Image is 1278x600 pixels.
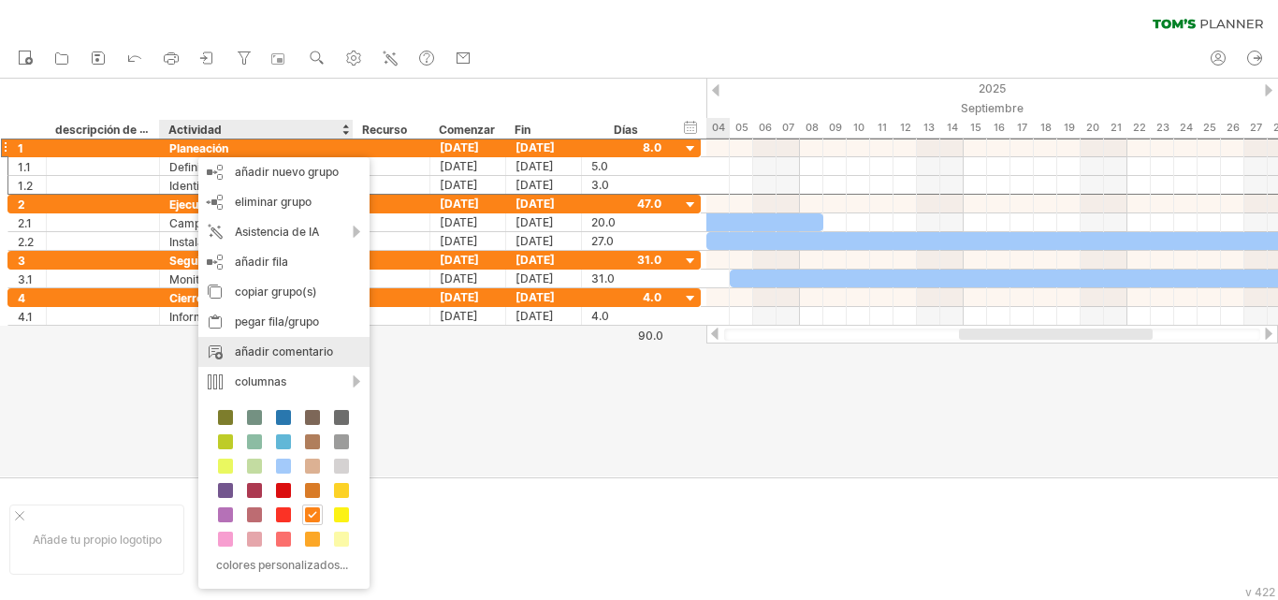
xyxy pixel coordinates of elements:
font: Asistencia de IA [235,225,319,239]
font: 4.1 [18,310,33,324]
font: copiar grupo(s) [235,285,317,299]
font: 13 [923,121,935,134]
font: 1.2 [18,179,33,193]
font: [DATE] [440,309,478,323]
font: Informe final de resultados [169,310,312,324]
font: 08 [806,121,819,134]
div: Martes, 9 de septiembre de 2025 [823,118,847,138]
font: Fin [515,123,530,137]
div: Jueves, 11 de septiembre de 2025 [870,118,893,138]
font: [DATE] [440,215,478,229]
font: 14 [947,121,958,134]
font: [DATE] [440,253,479,267]
div: Sábado, 20 de septiembre de 2025 [1081,118,1104,138]
font: 3 [18,254,25,268]
font: Identificar recursos [169,179,273,193]
font: Planeación [169,141,228,155]
div: Domingo, 21 de septiembre de 2025 [1104,118,1127,138]
font: Cierre [169,291,203,305]
font: [DATE] [516,178,554,192]
div: Sábado, 27 de septiembre de 2025 [1244,118,1268,138]
font: 17 [1017,121,1027,134]
div: Lunes, 22 de septiembre de 2025 [1127,118,1151,138]
font: 05 [735,121,748,134]
font: 27 [1250,121,1262,134]
font: 1.1 [18,160,31,174]
div: Miércoles, 10 de septiembre de 2025 [847,118,870,138]
font: [DATE] [440,290,479,304]
font: Días [614,123,638,137]
font: 90.0 [638,329,663,343]
font: 3.1 [18,272,33,286]
div: Miércoles, 24 de septiembre de 2025 [1174,118,1198,138]
div: Sábado, 13 de septiembre de 2025 [917,118,940,138]
font: [DATE] [516,290,555,304]
div: Lunes, 15 de septiembre de 2025 [964,118,987,138]
div: Viernes, 12 de septiembre de 2025 [893,118,917,138]
font: [DATE] [440,140,479,154]
font: 31.0 [591,271,615,285]
font: añadir nuevo grupo [235,165,339,179]
font: 26 [1227,121,1240,134]
font: 27.0 [591,234,614,248]
font: 5.0 [591,159,608,173]
font: [DATE] [440,178,478,192]
font: descripción de la columna [55,122,197,137]
font: Actividad [168,123,222,137]
font: 11 [878,121,887,134]
font: pegar fila/grupo [235,315,319,329]
font: [DATE] [440,234,478,248]
font: 2.2 [18,235,34,249]
font: [DATE] [516,309,554,323]
font: Seguimiento [169,254,238,268]
font: 2 [18,198,25,212]
font: Monitoreo y evaluación [169,272,294,286]
font: 07 [782,121,794,134]
font: Ejecución [169,198,221,212]
font: [DATE] [440,197,479,211]
font: eliminar grupo [235,195,312,209]
font: [DATE] [440,159,478,173]
div: Sábado, 6 de septiembre de 2025 [753,118,777,138]
font: 21 [1111,121,1122,134]
font: añadir fila [235,255,288,269]
font: Comenzar [439,123,495,137]
font: v 422 [1245,585,1275,599]
font: [DATE] [440,271,478,285]
font: 4.0 [591,309,609,323]
div: Viernes, 26 de septiembre de 2025 [1221,118,1244,138]
font: 3.0 [591,178,609,192]
div: Jueves, 4 de septiembre de 2025 [706,118,730,138]
font: 22 [1133,121,1146,134]
font: colores personalizados... [216,558,348,572]
font: 1 [18,141,23,155]
div: Jueves, 25 de septiembre de 2025 [1198,118,1221,138]
font: 16 [994,121,1005,134]
font: [DATE] [516,197,555,211]
font: añadir comentario [235,344,333,359]
div: Viernes, 19 de septiembre de 2025 [1057,118,1081,138]
font: Recurso [362,123,407,137]
font: 20.0 [591,215,616,229]
font: 04 [712,121,725,134]
font: 18 [1040,121,1052,134]
div: Jueves, 18 de septiembre de 2025 [1034,118,1057,138]
font: 24 [1180,121,1193,134]
font: 2.1 [18,216,32,230]
div: Viernes, 5 de septiembre de 2025 [730,118,753,138]
div: Domingo, 14 de septiembre de 2025 [940,118,964,138]
font: columnas [235,374,286,388]
font: 4 [18,291,25,305]
font: 19 [1064,121,1075,134]
font: 23 [1156,121,1169,134]
div: Lunes, 8 de septiembre de 2025 [800,118,823,138]
div: Domingo, 7 de septiembre de 2025 [777,118,800,138]
font: [DATE] [516,234,554,248]
font: Instalar contenedores de basura [169,235,342,249]
div: Martes, 16 de septiembre de 2025 [987,118,1010,138]
font: 12 [900,121,911,134]
font: 25 [1203,121,1216,134]
font: [DATE] [516,140,555,154]
font: 2025 [979,81,1006,95]
font: Definir objetivos y metas [169,160,301,174]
